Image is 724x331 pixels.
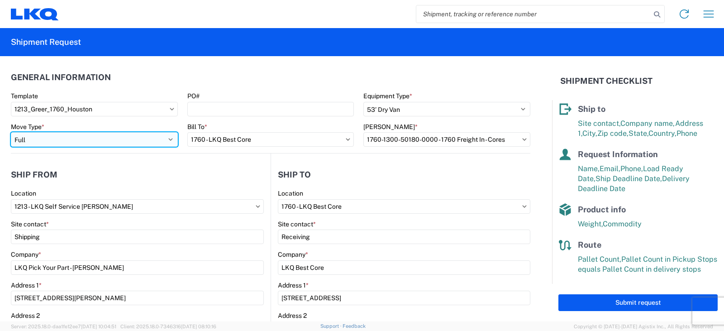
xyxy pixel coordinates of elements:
span: Ship Deadline Date, [595,174,662,183]
input: Select [11,199,264,214]
span: Pallet Count in Pickup Stops equals Pallet Count in delivery stops [578,255,717,273]
input: Select [278,199,530,214]
label: Template [11,92,38,100]
label: Move Type [11,123,44,131]
span: Phone, [620,164,643,173]
h2: Shipment Checklist [560,76,653,86]
span: Site contact, [578,119,620,128]
span: Product info [578,205,626,214]
input: Select [187,132,354,147]
a: Support [320,323,343,329]
h2: Ship to [278,170,311,179]
label: Company [11,250,41,259]
span: Route [578,240,601,249]
input: Shipment, tracking or reference number [416,5,651,23]
span: Commodity [603,220,642,228]
label: Site contact [278,220,316,228]
input: Select [363,132,530,147]
label: Location [11,189,36,197]
label: Site contact [11,220,49,228]
a: Feedback [343,323,366,329]
span: Phone [676,129,697,138]
span: Weight, [578,220,603,228]
h2: Ship from [11,170,57,179]
span: Pallet Count, [578,255,621,264]
label: Bill To [187,123,207,131]
span: State, [629,129,648,138]
span: Name, [578,164,600,173]
label: Location [278,189,303,197]
label: Equipment Type [363,92,412,100]
span: Company name, [620,119,675,128]
span: City, [582,129,597,138]
span: Client: 2025.18.0-7346316 [120,324,216,329]
label: Address 2 [11,312,40,320]
label: PO# [187,92,200,100]
span: [DATE] 08:10:16 [181,324,216,329]
label: Address 2 [278,312,307,320]
h2: Shipment Request [11,37,81,48]
span: Email, [600,164,620,173]
span: Zip code, [597,129,629,138]
span: Server: 2025.18.0-daa1fe12ee7 [11,324,116,329]
span: Country, [648,129,676,138]
h2: General Information [11,73,111,82]
label: Address 1 [11,281,42,289]
button: Submit request [558,294,718,311]
label: Address 1 [278,281,309,289]
span: Copyright © [DATE]-[DATE] Agistix Inc., All Rights Reserved [574,322,713,331]
input: Select [11,102,178,116]
span: Ship to [578,104,605,114]
label: Company [278,250,308,259]
span: [DATE] 10:04:51 [81,324,116,329]
span: Request Information [578,149,658,159]
label: [PERSON_NAME] [363,123,418,131]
